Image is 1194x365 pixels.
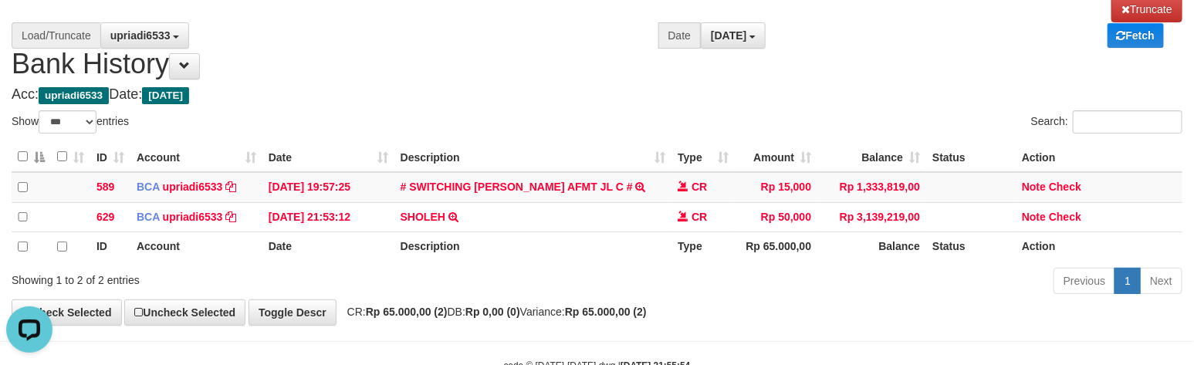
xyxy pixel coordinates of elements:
span: CR [692,181,707,193]
th: : activate to sort column ascending [51,142,90,172]
th: Status [926,142,1016,172]
a: upriadi6533 [163,211,223,223]
th: Status [926,232,1016,262]
label: Show entries [12,110,129,133]
a: Check [1049,181,1081,193]
span: BCA [137,211,160,223]
span: 589 [96,181,114,193]
th: Type [671,232,735,262]
th: Description: activate to sort column ascending [394,142,672,172]
th: Balance: activate to sort column ascending [817,142,926,172]
div: Load/Truncate [12,22,100,49]
a: Check Selected [12,299,122,326]
a: Toggle Descr [249,299,337,326]
th: Account [130,232,262,262]
button: upriadi6533 [100,22,190,49]
th: Date: activate to sort column ascending [262,142,394,172]
a: Note [1022,181,1046,193]
th: Date [262,232,394,262]
span: CR: DB: Variance: [340,306,647,318]
a: upriadi6533 [163,181,223,193]
a: SHOLEH [401,211,445,223]
strong: Rp 65.000,00 (2) [366,306,448,318]
div: Showing 1 to 2 of 2 entries [12,266,486,288]
td: Rp 3,139,219,00 [817,202,926,232]
label: Search: [1031,110,1182,133]
th: Rp 65.000,00 [735,232,817,262]
th: ID [90,232,130,262]
a: Fetch [1108,23,1164,48]
span: upriadi6533 [110,29,171,42]
span: [DATE] [711,29,746,42]
a: Uncheck Selected [124,299,245,326]
td: Rp 50,000 [735,202,817,232]
td: [DATE] 19:57:25 [262,172,394,202]
a: Previous [1054,268,1115,294]
th: Account: activate to sort column ascending [130,142,262,172]
strong: Rp 65.000,00 (2) [565,306,647,318]
th: Type: activate to sort column ascending [671,142,735,172]
div: Date [658,22,702,49]
a: 1 [1115,268,1141,294]
span: 629 [96,211,114,223]
select: Showentries [39,110,96,133]
th: Amount: activate to sort column ascending [735,142,817,172]
th: : activate to sort column descending [12,142,51,172]
td: Rp 1,333,819,00 [817,172,926,202]
th: ID: activate to sort column ascending [90,142,130,172]
td: [DATE] 21:53:12 [262,202,394,232]
span: upriadi6533 [39,87,109,104]
a: # SWITCHING [PERSON_NAME] AFMT JL C # [401,181,633,193]
a: Copy upriadi6533 to clipboard [225,181,236,193]
button: [DATE] [701,22,766,49]
input: Search: [1073,110,1182,133]
a: Copy upriadi6533 to clipboard [225,211,236,223]
span: CR [692,211,707,223]
th: Action [1016,142,1182,172]
a: Next [1140,268,1182,294]
strong: Rp 0,00 (0) [465,306,520,318]
button: Open LiveChat chat widget [6,6,52,52]
th: Description [394,232,672,262]
h4: Acc: Date: [12,87,1182,103]
a: Check [1049,211,1081,223]
th: Action [1016,232,1182,262]
span: BCA [137,181,160,193]
th: Balance [817,232,926,262]
td: Rp 15,000 [735,172,817,202]
a: Note [1022,211,1046,223]
span: [DATE] [142,87,189,104]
